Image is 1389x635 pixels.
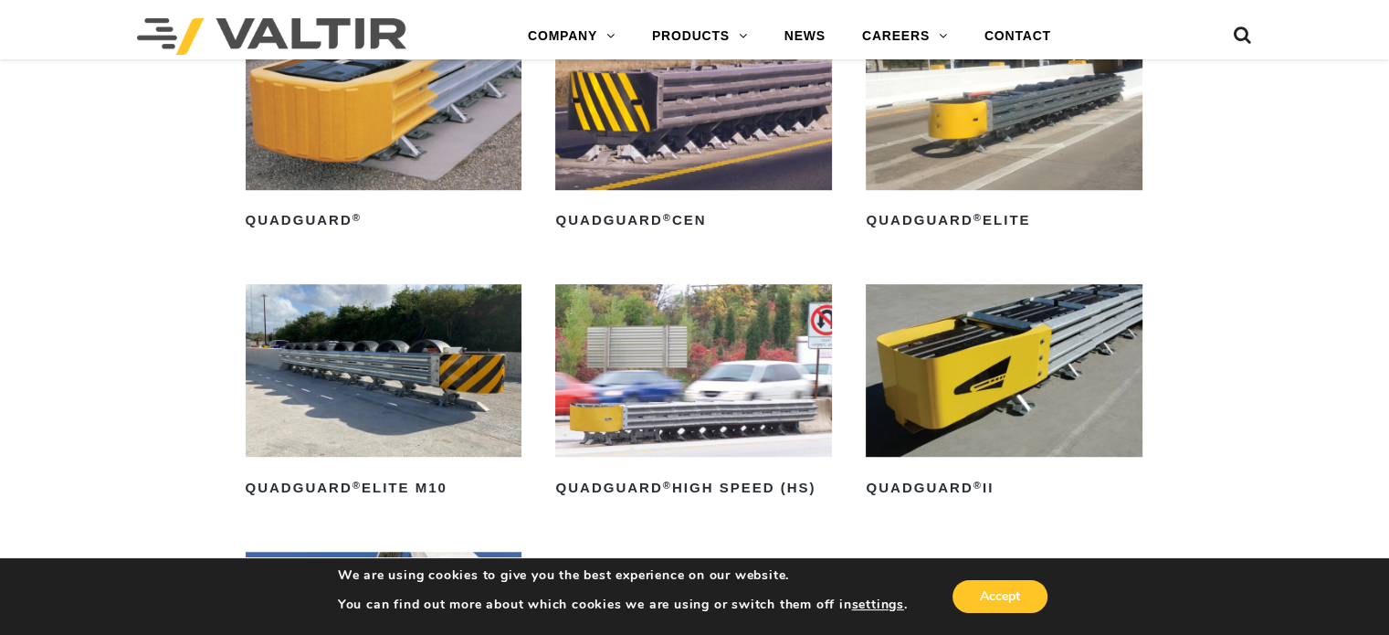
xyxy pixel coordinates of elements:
button: Accept [952,580,1047,613]
sup: ® [353,212,362,223]
h2: QuadGuard II [866,473,1142,503]
button: settings [851,597,903,613]
a: QuadGuard®Elite M10 [246,284,522,503]
sup: ® [973,212,983,223]
a: COMPANY [510,18,634,55]
h2: QuadGuard Elite M10 [246,473,522,503]
a: QuadGuard® [246,17,522,236]
sup: ® [663,212,672,223]
h2: QuadGuard [246,206,522,236]
a: CONTACT [966,18,1069,55]
a: CAREERS [844,18,966,55]
h2: QuadGuard CEN [555,206,832,236]
h2: QuadGuard Elite [866,206,1142,236]
h2: QuadGuard High Speed (HS) [555,473,832,503]
p: We are using cookies to give you the best experience on our website. [338,567,908,584]
a: QuadGuard®Elite [866,17,1142,236]
a: QuadGuard®High Speed (HS) [555,284,832,503]
sup: ® [353,480,362,491]
sup: ® [663,480,672,491]
a: QuadGuard®II [866,284,1142,503]
a: PRODUCTS [634,18,766,55]
sup: ® [973,480,983,491]
img: Valtir [137,18,406,55]
p: You can find out more about which cookies we are using or switch them off in . [338,597,908,613]
a: NEWS [766,18,844,55]
a: QuadGuard®CEN [555,17,832,236]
